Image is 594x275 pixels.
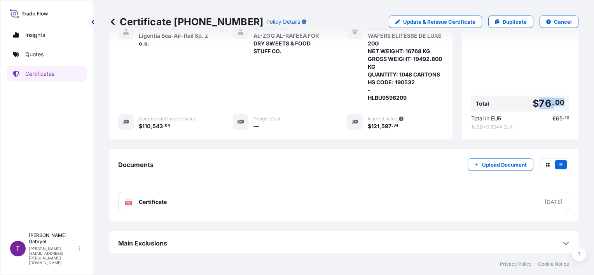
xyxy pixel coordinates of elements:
a: Insights [7,27,87,43]
p: Certificate [PHONE_NUMBER] [109,16,263,28]
p: [PERSON_NAME] Gabryel [29,232,77,245]
a: Certificates [7,66,87,82]
span: Main Exclusions [118,239,167,247]
a: Update & Reissue Certificate [389,16,482,28]
span: Commercial Invoice Value [139,116,196,122]
span: . [563,117,564,119]
span: 597 [381,124,391,129]
p: Policy Details [266,18,300,26]
p: Quotes [25,50,44,58]
span: . [552,100,554,105]
a: Duplicate [488,16,533,28]
span: $ [533,99,539,108]
span: 121 [371,124,379,129]
span: Total in EUR [471,115,501,122]
span: 34 [393,124,398,127]
span: € [552,116,556,121]
span: . [163,124,164,127]
a: Privacy Policy [500,261,532,267]
p: Certificates [25,70,54,78]
span: Certificate [139,198,167,206]
text: PDF [126,202,131,204]
span: AL-ZOQ AL-RAFEEA FOR DRY SWEETS & FOOD STUFF CO. [253,32,329,55]
p: [PERSON_NAME][EMAIL_ADDRESS][PERSON_NAME][DOMAIN_NAME] [29,246,77,265]
div: Main Exclusions [118,234,569,252]
p: Update & Reissue Certificate [403,18,475,26]
span: Total [476,100,489,108]
span: $ [368,124,371,129]
span: 110 [142,124,150,129]
p: Cancel [554,18,572,26]
a: Quotes [7,47,87,62]
span: . [392,124,393,127]
span: , [379,124,381,129]
a: PDFCertificate[DATE] [118,192,569,212]
span: Freight Cost [253,116,280,122]
span: 1 USD = 0.8644 EUR [471,124,569,130]
p: Duplicate [503,18,527,26]
span: 00 [555,100,564,105]
span: — [253,122,259,130]
span: $ [139,124,142,129]
span: T [16,245,20,252]
span: 70 [564,117,569,119]
span: WAFERS ELITESSE DE LUXE 20G NET WEIGHT: 16768 KG GROSS WEIGHT: 19492.800 KG QUANTITY: 1048 CARTON... [368,32,443,102]
span: 76 [539,99,551,108]
div: [DATE] [545,198,563,206]
span: 04 [165,124,170,127]
span: Documents [118,161,154,169]
span: 543 [152,124,163,129]
a: Cookie Notice [538,261,569,267]
button: Upload Document [468,158,533,171]
p: Upload Document [482,161,527,169]
p: Insights [25,31,45,39]
button: Cancel [540,16,578,28]
span: Insured Value [368,116,397,122]
span: , [150,124,152,129]
span: 65 [556,116,563,121]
